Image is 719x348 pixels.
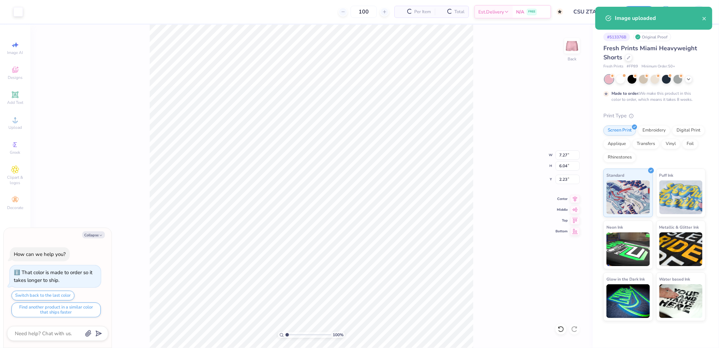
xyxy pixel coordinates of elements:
div: Screen Print [603,125,636,136]
div: # 513376B [603,33,630,41]
button: Find another product in a similar color that ships faster [11,302,101,317]
div: Vinyl [661,139,680,149]
span: Bottom [556,229,568,234]
img: Glow in the Dark Ink [606,284,650,318]
span: Standard [606,172,624,179]
div: Applique [603,139,630,149]
img: Neon Ink [606,232,650,266]
span: Image AI [7,50,23,55]
div: Original Proof [633,33,671,41]
span: Total [454,8,465,16]
div: Print Type [603,112,706,120]
input: Untitled Design [568,5,618,19]
div: Embroidery [638,125,670,136]
span: # FP89 [627,64,638,69]
button: Switch back to the last color [11,291,74,300]
span: Water based Ink [659,275,690,283]
button: Collapse [82,231,105,238]
div: How can we help you? [14,251,66,258]
button: close [702,14,707,22]
span: Designs [8,75,23,80]
div: That color is made to order so it takes longer to ship. [14,269,92,284]
span: Metallic & Glitter Ink [659,224,699,231]
div: We make this product in this color to order, which means it takes 8 weeks. [611,90,694,103]
img: Water based Ink [659,284,703,318]
img: Standard [606,180,650,214]
span: Est. Delivery [478,8,504,16]
span: Minimum Order: 50 + [641,64,675,69]
img: Metallic & Glitter Ink [659,232,703,266]
div: Foil [682,139,698,149]
div: Rhinestones [603,152,636,163]
span: Middle [556,207,568,212]
span: FREE [528,9,535,14]
span: 100 % [333,332,343,338]
span: N/A [516,8,524,16]
span: Fresh Prints [603,64,623,69]
span: Glow in the Dark Ink [606,275,645,283]
span: Add Text [7,100,23,105]
div: Transfers [632,139,659,149]
img: Back [565,39,579,53]
span: Fresh Prints Miami Heavyweight Shorts [603,44,697,61]
span: Decorate [7,205,23,210]
span: Neon Ink [606,224,623,231]
input: – – [351,6,377,18]
span: Greek [10,150,21,155]
div: Digital Print [672,125,705,136]
span: Top [556,218,568,223]
img: Puff Ink [659,180,703,214]
div: Image uploaded [615,14,702,22]
span: Center [556,197,568,201]
span: Puff Ink [659,172,673,179]
strong: Made to order: [611,91,639,96]
span: Upload [8,125,22,130]
span: Clipart & logos [3,175,27,185]
div: Back [568,56,576,62]
span: Per Item [414,8,431,16]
